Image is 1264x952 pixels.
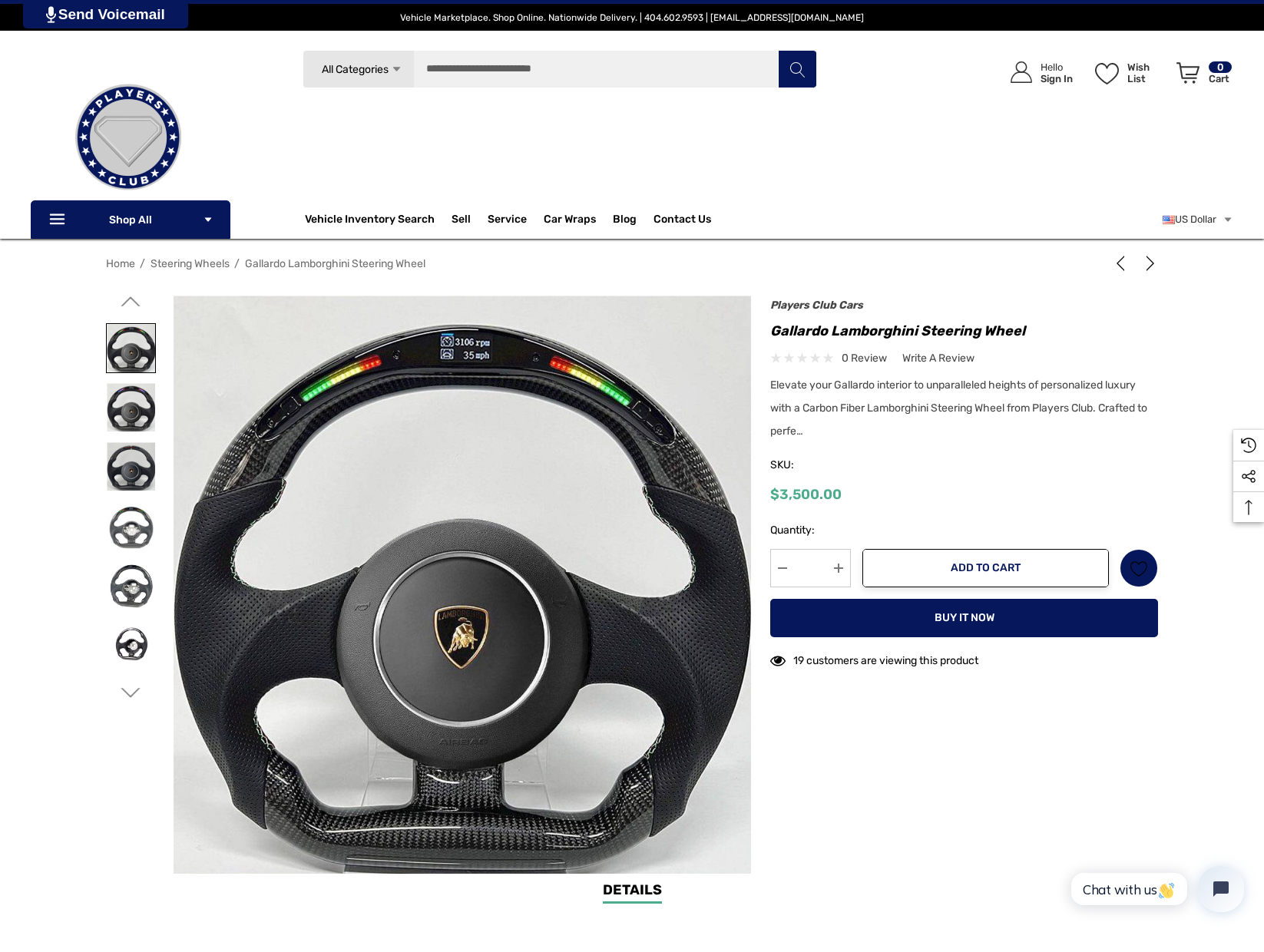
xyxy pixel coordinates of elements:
a: Next [1137,256,1158,271]
span: Car Wraps [544,213,596,230]
a: Players Club Cars [770,299,863,312]
img: Lamborghini Gallardo Steering Wheel [107,442,155,491]
a: Previous [1113,256,1134,271]
svg: Wish List [1130,560,1148,577]
a: Wish List [1120,549,1158,587]
a: Sell [452,204,488,235]
p: Wish List [1127,61,1168,84]
a: Car Wraps [544,204,613,235]
svg: Top [1233,500,1264,515]
p: Cart [1209,73,1232,84]
p: Hello [1041,61,1073,73]
svg: Icon Arrow Down [203,214,213,225]
p: 0 [1209,61,1232,73]
a: Gallardo Lamborghini Steering Wheel [245,257,425,270]
span: 0 review [842,349,887,368]
svg: Icon Arrow Down [391,64,402,75]
p: Sign In [1041,73,1073,84]
svg: Go to slide 3 of 5 [121,683,141,702]
span: Write a Review [902,352,974,365]
a: Blog [613,213,637,230]
svg: Wish List [1095,63,1119,84]
span: $3,500.00 [770,486,842,503]
a: Write a Review [902,349,974,368]
a: Wish List Wish List [1088,46,1170,99]
img: Players Club | Cars For Sale [51,61,205,214]
a: Vehicle Inventory Search [305,213,435,230]
svg: Review Your Cart [1176,62,1199,84]
img: Lamborghini Gallardo Steering Wheel [107,620,155,668]
div: 19 customers are viewing this product [770,646,978,670]
button: Search [778,50,816,88]
svg: Icon Line [48,211,71,229]
a: Service [488,213,527,230]
img: PjwhLS0gR2VuZXJhdG9yOiBHcmF2aXQuaW8gLS0+PHN2ZyB4bWxucz0iaHR0cDovL3d3dy53My5vcmcvMjAwMC9zdmciIHhtb... [46,6,56,23]
svg: Social Media [1241,469,1256,484]
a: Steering Wheels [151,257,230,270]
a: Sign in [993,46,1080,99]
a: Contact Us [654,213,711,230]
h1: Gallardo Lamborghini Steering Wheel [770,319,1158,343]
button: Add to Cart [862,549,1109,587]
img: Lamborghini Gallardo Steering Wheel [107,501,155,550]
svg: Go to slide 1 of 5 [121,292,141,311]
a: Cart with 0 items [1170,46,1233,106]
span: SKU: [770,455,847,476]
a: All Categories Icon Arrow Down Icon Arrow Up [303,50,414,88]
a: Home [106,257,135,270]
img: Lamborghini Gallardo Steering Wheel [107,383,155,431]
nav: Breadcrumb [106,250,1158,277]
span: Sell [452,213,471,230]
span: All Categories [321,63,388,76]
img: Lamborghini Gallardo Steering Wheel [107,560,155,609]
svg: Recently Viewed [1241,438,1256,453]
button: Buy it now [770,599,1158,637]
p: Shop All [31,200,230,239]
svg: Icon User Account [1011,61,1032,83]
span: Vehicle Marketplace. Shop Online. Nationwide Delivery. | 404.602.9593 | [EMAIL_ADDRESS][DOMAIN_NAME] [400,12,864,23]
span: Elevate your Gallardo interior to unparalleled heights of personalized luxury with a Carbon Fiber... [770,378,1147,438]
a: USD [1163,204,1233,235]
label: Quantity: [770,521,851,540]
iframe: Tidio Chat [1054,853,1257,925]
a: Details [603,880,662,904]
img: Lamborghini Gallardo Steering Wheel [107,324,155,372]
